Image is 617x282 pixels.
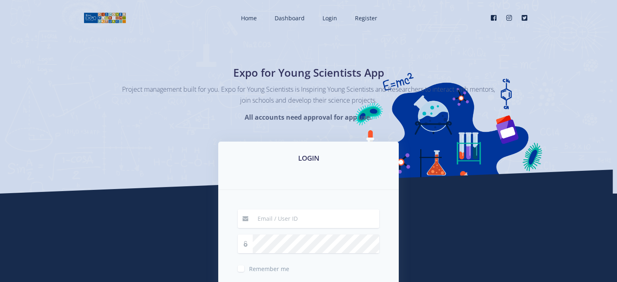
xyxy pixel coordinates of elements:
[249,265,289,273] span: Remember me
[275,14,305,22] span: Dashboard
[355,14,377,22] span: Register
[228,153,389,164] h3: LOGIN
[84,12,126,24] img: logo01.png
[241,14,257,22] span: Home
[314,7,344,29] a: Login
[122,84,495,106] p: Project management built for you. Expo for Young Scientists is Inspiring Young Scientists and Res...
[322,14,337,22] span: Login
[267,7,311,29] a: Dashboard
[233,7,263,29] a: Home
[347,7,384,29] a: Register
[161,65,457,81] h1: Expo for Young Scientists App
[253,209,379,228] input: Email / User ID
[245,113,372,122] strong: All accounts need approval for app use.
